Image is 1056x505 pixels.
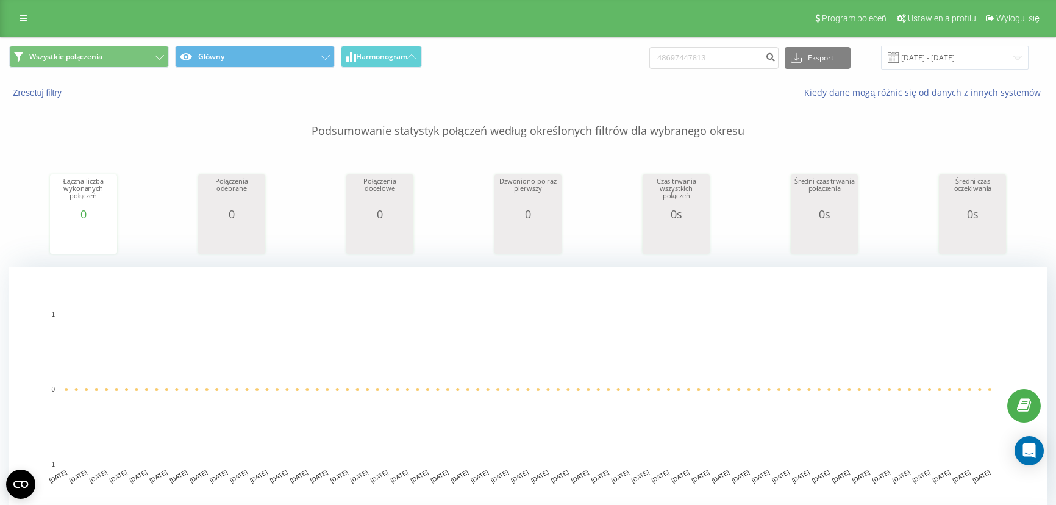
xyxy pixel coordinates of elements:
[996,13,1040,23] span: Wyloguj się
[53,220,114,257] svg: A chart.
[51,311,55,318] text: 1
[6,470,35,499] button: Open CMP widget
[289,468,309,484] text: [DATE]
[794,177,855,208] div: Średni czas trwania połączenia
[831,468,851,484] text: [DATE]
[229,468,249,484] text: [DATE]
[29,52,102,62] span: Wszystkie połączenia
[168,468,188,484] text: [DATE]
[175,46,335,68] button: Główny
[88,468,109,484] text: [DATE]
[490,468,510,484] text: [DATE]
[751,468,771,484] text: [DATE]
[891,468,912,484] text: [DATE]
[498,177,558,208] div: Dzwoniono po raz pierwszy
[646,220,707,257] svg: A chart.
[1015,436,1044,465] div: Open Intercom Messenger
[804,87,1047,98] a: Kiedy dane mogą różnić się od danych z innych systemów
[650,468,670,484] text: [DATE]
[108,468,128,484] text: [DATE]
[649,47,779,69] input: Wyszukiwanie według numeru
[349,220,410,257] svg: A chart.
[9,87,68,98] button: Zresetuj filtry
[646,208,707,220] div: 0s
[128,468,148,484] text: [DATE]
[409,468,429,484] text: [DATE]
[942,208,1003,220] div: 0s
[570,468,590,484] text: [DATE]
[931,468,951,484] text: [DATE]
[530,468,550,484] text: [DATE]
[590,468,610,484] text: [DATE]
[201,208,262,220] div: 0
[349,177,410,208] div: Połączenia docelowe
[356,52,407,61] span: Harmonogram
[148,468,168,484] text: [DATE]
[389,468,409,484] text: [DATE]
[710,468,730,484] text: [DATE]
[794,208,855,220] div: 0s
[309,468,329,484] text: [DATE]
[201,177,262,208] div: Połączenia odebrane
[53,208,114,220] div: 0
[794,220,855,257] svg: A chart.
[646,177,707,208] div: Czas trwania wszystkich połączeń
[908,13,976,23] span: Ustawienia profilu
[971,468,991,484] text: [DATE]
[498,208,558,220] div: 0
[911,468,931,484] text: [DATE]
[9,99,1047,139] p: Podsumowanie statystyk połączeń według określonych filtrów dla wybranego okresu
[811,468,831,484] text: [DATE]
[68,468,88,484] text: [DATE]
[49,461,55,468] text: -1
[53,177,114,208] div: Łączna liczba wykonanych połączeń
[822,13,887,23] span: Program poleceń
[942,177,1003,208] div: Średni czas oczekiwania
[9,46,169,68] button: Wszystkie połączenia
[51,386,55,393] text: 0
[690,468,710,484] text: [DATE]
[771,468,791,484] text: [DATE]
[942,220,1003,257] svg: A chart.
[188,468,209,484] text: [DATE]
[730,468,751,484] text: [DATE]
[349,468,369,484] text: [DATE]
[871,468,891,484] text: [DATE]
[329,468,349,484] text: [DATE]
[610,468,630,484] text: [DATE]
[341,46,422,68] button: Harmonogram
[429,468,449,484] text: [DATE]
[510,468,530,484] text: [DATE]
[498,220,558,257] svg: A chart.
[249,468,269,484] text: [DATE]
[369,468,390,484] text: [DATE]
[785,47,851,69] button: Eksport
[670,468,690,484] text: [DATE]
[209,468,229,484] text: [DATE]
[269,468,289,484] text: [DATE]
[48,468,68,484] text: [DATE]
[449,468,469,484] text: [DATE]
[630,468,651,484] text: [DATE]
[469,468,490,484] text: [DATE]
[851,468,871,484] text: [DATE]
[550,468,570,484] text: [DATE]
[791,468,811,484] text: [DATE]
[951,468,971,484] text: [DATE]
[201,220,262,257] svg: A chart.
[349,208,410,220] div: 0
